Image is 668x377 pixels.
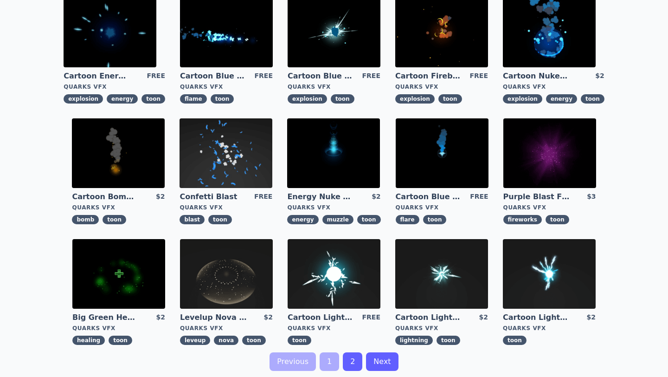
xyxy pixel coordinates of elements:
span: lightning [395,336,433,345]
div: Quarks VFX [287,204,380,211]
img: imgAlt [287,118,380,188]
span: toon [438,94,462,104]
a: Cartoon Lightning Ball [288,312,354,323]
div: Quarks VFX [503,325,596,332]
a: Energy Nuke Muzzle Flash [287,192,354,202]
span: toon [288,336,311,345]
a: Purple Blast Fireworks [503,192,570,202]
span: flare [396,215,419,224]
div: $2 [595,71,604,81]
span: energy [287,215,318,224]
div: FREE [470,71,488,81]
span: toon [109,336,132,345]
a: Cartoon Nuke Energy Explosion [503,71,570,81]
span: explosion [395,94,435,104]
div: $2 [479,312,488,323]
span: nova [214,336,238,345]
span: toon [437,336,460,345]
span: toon [581,94,604,104]
span: toon [357,215,381,224]
div: FREE [254,192,272,202]
a: Next [366,352,398,371]
span: blast [180,215,205,224]
a: Cartoon Lightning Ball with Bloom [503,312,570,323]
a: Cartoon Blue Flamethrower [180,71,247,81]
div: Quarks VFX [395,325,488,332]
div: Quarks VFX [503,204,596,211]
a: Cartoon Bomb Fuse [72,192,139,202]
div: Quarks VFX [288,325,380,332]
a: Cartoon Lightning Ball Explosion [395,312,462,323]
div: FREE [470,192,488,202]
span: toon [423,215,447,224]
img: imgAlt [395,239,488,309]
span: explosion [288,94,327,104]
img: imgAlt [503,118,596,188]
span: leveup [180,336,210,345]
div: Quarks VFX [395,83,488,91]
span: toon [208,215,232,224]
div: Quarks VFX [180,325,273,332]
span: toon [331,94,354,104]
span: muzzle [322,215,353,224]
div: Quarks VFX [503,83,604,91]
div: FREE [255,71,273,81]
a: Big Green Healing Effect [72,312,139,323]
div: $2 [156,312,165,323]
span: toon [546,215,569,224]
div: Quarks VFX [72,204,165,211]
a: Confetti Blast [180,192,246,202]
div: $3 [587,192,596,202]
span: flame [180,94,207,104]
div: $2 [156,192,165,202]
img: imgAlt [396,118,488,188]
img: imgAlt [503,239,596,309]
span: fireworks [503,215,542,224]
div: Quarks VFX [288,83,380,91]
a: Cartoon Fireball Explosion [395,71,462,81]
a: 1 [320,352,339,371]
a: 2 [343,352,362,371]
span: toon [211,94,234,104]
span: explosion [503,94,542,104]
span: energy [546,94,577,104]
img: imgAlt [72,118,165,188]
img: imgAlt [180,239,273,309]
div: Quarks VFX [396,204,488,211]
div: Quarks VFX [72,325,165,332]
span: toon [503,336,527,345]
img: imgAlt [180,118,272,188]
div: Quarks VFX [180,204,272,211]
span: explosion [64,94,103,104]
div: FREE [147,71,165,81]
span: toon [242,336,266,345]
span: toon [141,94,165,104]
img: imgAlt [288,239,380,309]
span: healing [72,336,105,345]
div: $2 [587,312,596,323]
div: Quarks VFX [64,83,165,91]
a: Cartoon Blue Flare [396,192,462,202]
div: $2 [372,192,380,202]
div: FREE [362,71,380,81]
div: $2 [264,312,273,323]
a: Previous [270,352,316,371]
span: toon [103,215,126,224]
a: Levelup Nova Effect [180,312,247,323]
div: FREE [362,312,380,323]
span: bomb [72,215,99,224]
span: energy [107,94,138,104]
img: imgAlt [72,239,165,309]
a: Cartoon Energy Explosion [64,71,130,81]
div: Quarks VFX [180,83,273,91]
a: Cartoon Blue Gas Explosion [288,71,354,81]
